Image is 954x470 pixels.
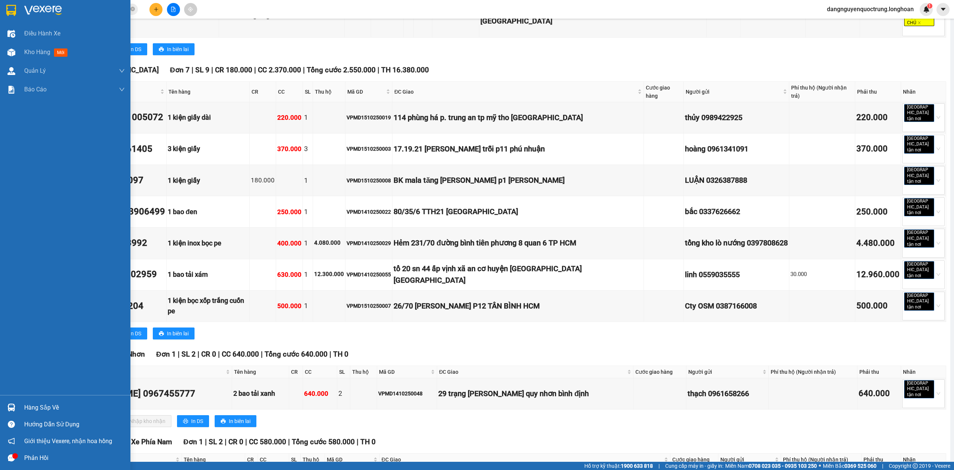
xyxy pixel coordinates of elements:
span: Người gửi [686,88,781,96]
div: 370.000 [277,144,301,154]
span: Miền Bắc [823,462,876,470]
span: ĐC Giao [439,368,626,376]
span: | [178,350,180,358]
span: 1 [928,3,931,9]
div: Cty OSM 0387166008 [685,300,788,312]
span: [GEOGRAPHIC_DATA] tận nơi [904,292,934,311]
div: 370.000 [856,142,900,156]
span: close [922,117,926,120]
span: | [254,66,256,74]
img: warehouse-icon [7,48,15,56]
span: Giới thiệu Vexere, nhận hoa hồng [24,436,112,446]
div: BK mala tăng [PERSON_NAME] p1 [PERSON_NAME] [394,175,642,186]
span: | [205,438,207,446]
div: 250.000 [856,206,900,219]
div: 26/70 [PERSON_NAME] P12 TÂN BÌNH HCM [394,300,642,312]
div: VPMD1410250029 [347,239,391,247]
div: 220.000 [277,113,301,123]
img: warehouse-icon [7,404,15,411]
div: 4.080.000 [314,239,344,248]
span: plus [154,7,159,12]
div: 3 kiện giấy [168,144,248,154]
div: 1 kiện bọc xốp trắng cuốn pe [168,295,248,317]
span: Đơn 1 [183,438,203,446]
img: warehouse-icon [7,30,15,38]
div: linh 0559035555 [685,269,788,281]
span: Đơn 1 [156,350,176,358]
th: CR [289,366,303,378]
th: Phải thu [857,366,901,378]
span: TH 0 [360,438,376,446]
span: [GEOGRAPHIC_DATA] tận nơi [904,135,934,154]
span: close [922,180,926,184]
span: | [288,438,290,446]
div: tổ 20 sn 44 ấp vịnh xã an cơ huyện [GEOGRAPHIC_DATA] [GEOGRAPHIC_DATA] [394,263,642,286]
span: Tổng cước 580.000 [292,438,355,446]
div: Hàng sắp về [24,402,125,413]
div: 180.000 [251,175,275,185]
th: CC [258,454,289,466]
div: 1 [304,269,312,280]
strong: 0369 525 060 [844,463,876,469]
div: 500.000 [277,301,301,311]
div: bắc 0337626662 [685,206,788,217]
td: VPMD1410250048 [377,378,437,410]
div: 640.000 [859,387,900,400]
span: | [882,462,883,470]
th: Phải thu [862,454,901,466]
th: CR [250,82,276,102]
div: 30.000 [790,270,854,279]
span: | [225,438,227,446]
div: Nhãn [903,455,944,464]
span: In biên lai [229,417,250,425]
span: SL 9 [195,66,209,74]
span: In biên lai [167,329,189,338]
span: printer [159,331,164,337]
div: 1 [304,112,312,123]
div: 1 [304,301,312,311]
div: thủy 0989422925 [685,112,788,123]
span: close [917,21,921,25]
span: close [922,211,926,215]
span: Cung cấp máy in - giấy in: [665,462,723,470]
div: 1 kiện inox bọc pe [168,238,248,248]
span: CR 180.000 [215,66,252,74]
span: | [357,438,358,446]
span: Quản Lý [24,66,46,75]
div: 1 bao tải xám [168,269,248,280]
div: [PERSON_NAME] 0967455777 [72,387,231,401]
td: VPMD1510250003 [345,134,392,165]
span: | [303,66,305,74]
strong: 0708 023 035 - 0935 103 250 [749,463,817,469]
button: printerIn DS [177,415,209,427]
span: caret-down [940,6,947,13]
span: question-circle [8,421,15,428]
button: printerIn biên lai [153,43,195,55]
span: printer [221,419,226,424]
span: | [658,462,660,470]
span: In DS [129,329,141,338]
img: logo-vxr [6,5,16,16]
td: VPMD1410250055 [345,259,392,291]
div: Nhãn [903,88,944,96]
td: VPMD1410250029 [345,228,392,259]
th: Thu hộ [301,454,325,466]
span: [GEOGRAPHIC_DATA] tận nơi [904,380,934,398]
span: Mã GD [347,88,385,96]
span: Điều hành xe [24,29,60,38]
div: LUẬN 0326387888 [685,175,788,186]
span: Tổng cước 640.000 [265,350,328,358]
div: Hẻm 231/70 đường bình tiên phương 8 quan 6 TP HCM [394,237,642,249]
div: VPMD1510250003 [347,145,391,153]
th: CC [303,366,337,378]
span: message [8,454,15,461]
span: In biên lai [167,45,189,53]
span: TH 16.380.000 [381,66,429,74]
div: 1 [304,175,312,186]
img: icon-new-feature [923,6,930,13]
div: 3 [304,144,312,154]
div: 220.000 [856,111,900,124]
span: | [245,438,247,446]
th: Cước giao hàng [670,454,718,466]
th: Phí thu hộ (Người nhận trả) [789,82,855,102]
